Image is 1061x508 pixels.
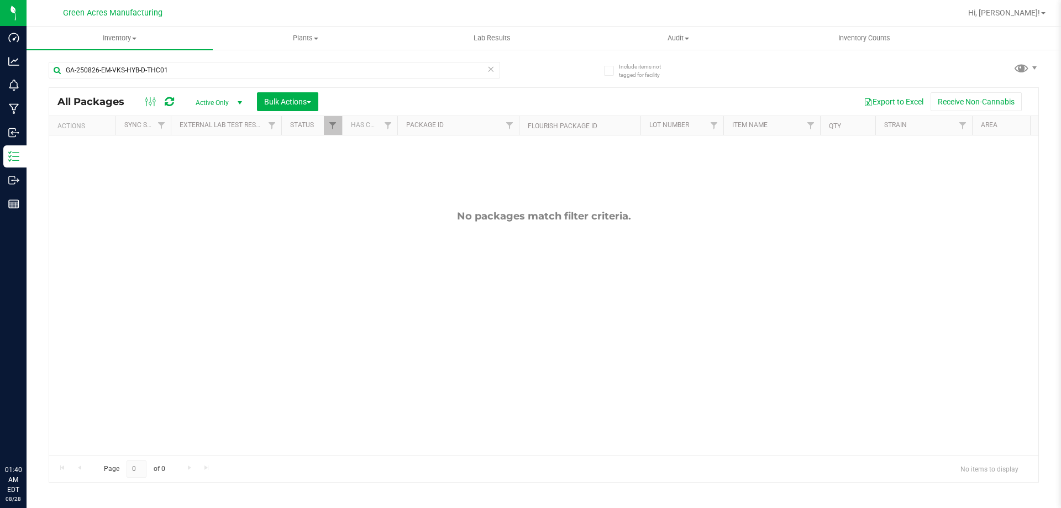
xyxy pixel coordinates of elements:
[8,80,19,91] inline-svg: Monitoring
[501,116,519,135] a: Filter
[487,62,495,76] span: Clear
[5,465,22,495] p: 01:40 AM EDT
[27,27,213,50] a: Inventory
[124,121,167,129] a: Sync Status
[952,460,1027,477] span: No items to display
[981,121,997,129] a: Area
[954,116,972,135] a: Filter
[823,33,905,43] span: Inventory Counts
[619,62,674,79] span: Include items not tagged for facility
[49,210,1038,222] div: No packages match filter criteria.
[968,8,1040,17] span: Hi, [PERSON_NAME]!
[63,8,162,18] span: Green Acres Manufacturing
[264,97,311,106] span: Bulk Actions
[8,56,19,67] inline-svg: Analytics
[829,122,841,130] a: Qty
[94,460,174,478] span: Page of 0
[459,33,526,43] span: Lab Results
[8,151,19,162] inline-svg: Inventory
[705,116,723,135] a: Filter
[8,175,19,186] inline-svg: Outbound
[379,116,397,135] a: Filter
[399,27,585,50] a: Lab Results
[8,103,19,114] inline-svg: Manufacturing
[884,121,907,129] a: Strain
[586,33,771,43] span: Audit
[528,122,597,130] a: Flourish Package ID
[213,27,399,50] a: Plants
[11,420,44,453] iframe: Resource center
[8,127,19,138] inline-svg: Inbound
[57,122,111,130] div: Actions
[857,92,931,111] button: Export to Excel
[585,27,771,50] a: Audit
[180,121,266,129] a: External Lab Test Result
[5,495,22,503] p: 08/28
[213,33,398,43] span: Plants
[342,116,397,135] th: Has COA
[49,62,500,78] input: Search Package ID, Item Name, SKU, Lot or Part Number...
[771,27,958,50] a: Inventory Counts
[290,121,314,129] a: Status
[802,116,820,135] a: Filter
[153,116,171,135] a: Filter
[8,198,19,210] inline-svg: Reports
[324,116,342,135] a: Filter
[57,96,135,108] span: All Packages
[8,32,19,43] inline-svg: Dashboard
[931,92,1022,111] button: Receive Non-Cannabis
[649,121,689,129] a: Lot Number
[263,116,281,135] a: Filter
[406,121,444,129] a: Package ID
[732,121,768,129] a: Item Name
[27,33,213,43] span: Inventory
[257,92,318,111] button: Bulk Actions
